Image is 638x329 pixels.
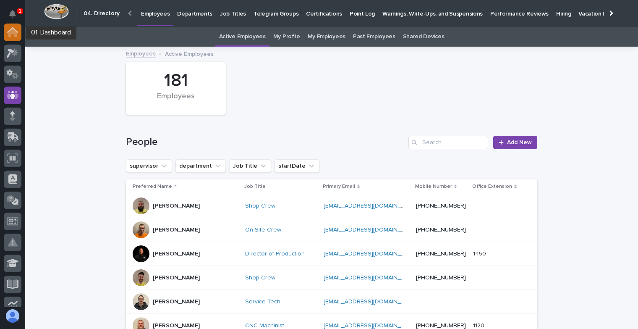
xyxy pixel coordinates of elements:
[275,159,319,173] button: startDate
[273,27,300,47] a: My Profile
[507,139,532,145] span: Add New
[133,182,172,191] p: Preferred Name
[245,298,280,305] a: Service Tech
[245,226,281,234] a: On-Site Crew
[140,70,212,91] div: 181
[126,136,405,148] h1: People
[126,242,537,266] tr: [PERSON_NAME]Director of Production [EMAIL_ADDRESS][DOMAIN_NAME] [PHONE_NUMBER]14501450
[126,218,537,242] tr: [PERSON_NAME]On-Site Crew [EMAIL_ADDRESS][DOMAIN_NAME] [PHONE_NUMBER]--
[324,203,418,209] a: [EMAIL_ADDRESS][DOMAIN_NAME]
[153,250,200,258] p: [PERSON_NAME]
[324,299,418,305] a: [EMAIL_ADDRESS][DOMAIN_NAME]
[473,201,476,210] p: -
[126,48,156,58] a: Employees
[416,251,466,257] a: [PHONE_NUMBER]
[153,226,200,234] p: [PERSON_NAME]
[416,323,466,329] a: [PHONE_NUMBER]
[4,5,21,23] button: Notifications
[415,182,452,191] p: Mobile Number
[324,227,418,233] a: [EMAIL_ADDRESS][DOMAIN_NAME]
[353,27,395,47] a: Past Employees
[408,136,488,149] input: Search
[323,182,355,191] p: Primary Email
[126,159,172,173] button: supervisor
[126,194,537,218] tr: [PERSON_NAME]Shop Crew [EMAIL_ADDRESS][DOMAIN_NAME] [PHONE_NUMBER]--
[153,203,200,210] p: [PERSON_NAME]
[416,227,466,233] a: [PHONE_NUMBER]
[219,27,266,47] a: Active Employees
[324,275,418,281] a: [EMAIL_ADDRESS][DOMAIN_NAME]
[244,182,266,191] p: Job Title
[44,4,69,19] img: Workspace Logo
[126,266,537,290] tr: [PERSON_NAME]Shop Crew [EMAIL_ADDRESS][DOMAIN_NAME] [PHONE_NUMBER]--
[10,10,21,24] div: Notifications1
[165,49,214,58] p: Active Employees
[245,250,305,258] a: Director of Production
[416,275,466,281] a: [PHONE_NUMBER]
[473,225,476,234] p: -
[416,203,466,209] a: [PHONE_NUMBER]
[126,290,537,314] tr: [PERSON_NAME]Service Tech [EMAIL_ADDRESS][DOMAIN_NAME] --
[175,159,226,173] button: department
[324,323,418,329] a: [EMAIL_ADDRESS][DOMAIN_NAME]
[84,10,120,17] h2: 04. Directory
[473,249,488,258] p: 1450
[153,274,200,282] p: [PERSON_NAME]
[493,136,537,149] a: Add New
[308,27,345,47] a: My Employees
[403,27,445,47] a: Shared Devices
[245,203,275,210] a: Shop Crew
[153,298,200,305] p: [PERSON_NAME]
[229,159,271,173] button: Job Title
[4,307,21,325] button: users-avatar
[473,273,476,282] p: -
[140,92,212,110] div: Employees
[245,274,275,282] a: Shop Crew
[473,297,476,305] p: -
[472,182,512,191] p: Office Extension
[324,251,418,257] a: [EMAIL_ADDRESS][DOMAIN_NAME]
[18,8,21,14] p: 1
